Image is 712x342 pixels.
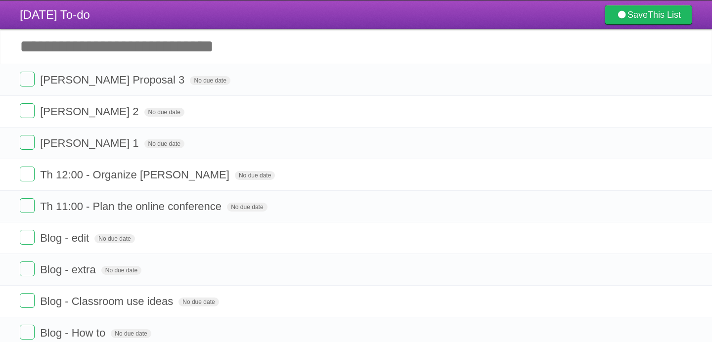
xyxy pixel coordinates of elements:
[20,135,35,150] label: Done
[40,200,224,213] span: Th 11:00 - Plan the online conference
[20,8,90,21] span: [DATE] To-do
[20,103,35,118] label: Done
[101,266,141,275] span: No due date
[94,234,134,243] span: No due date
[235,171,275,180] span: No due date
[40,263,98,276] span: Blog - extra
[20,198,35,213] label: Done
[144,139,184,148] span: No due date
[648,10,681,20] b: This List
[190,76,230,85] span: No due date
[20,293,35,308] label: Done
[111,329,151,338] span: No due date
[605,5,692,25] a: SaveThis List
[178,298,219,306] span: No due date
[40,74,187,86] span: [PERSON_NAME] Proposal 3
[20,72,35,86] label: Done
[40,137,141,149] span: [PERSON_NAME] 1
[40,232,91,244] span: Blog - edit
[144,108,184,117] span: No due date
[20,167,35,181] label: Done
[40,105,141,118] span: [PERSON_NAME] 2
[20,230,35,245] label: Done
[40,295,176,307] span: Blog - Classroom use ideas
[20,325,35,340] label: Done
[40,327,108,339] span: Blog - How to
[40,169,232,181] span: Th 12:00 - Organize [PERSON_NAME]
[20,261,35,276] label: Done
[227,203,267,212] span: No due date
